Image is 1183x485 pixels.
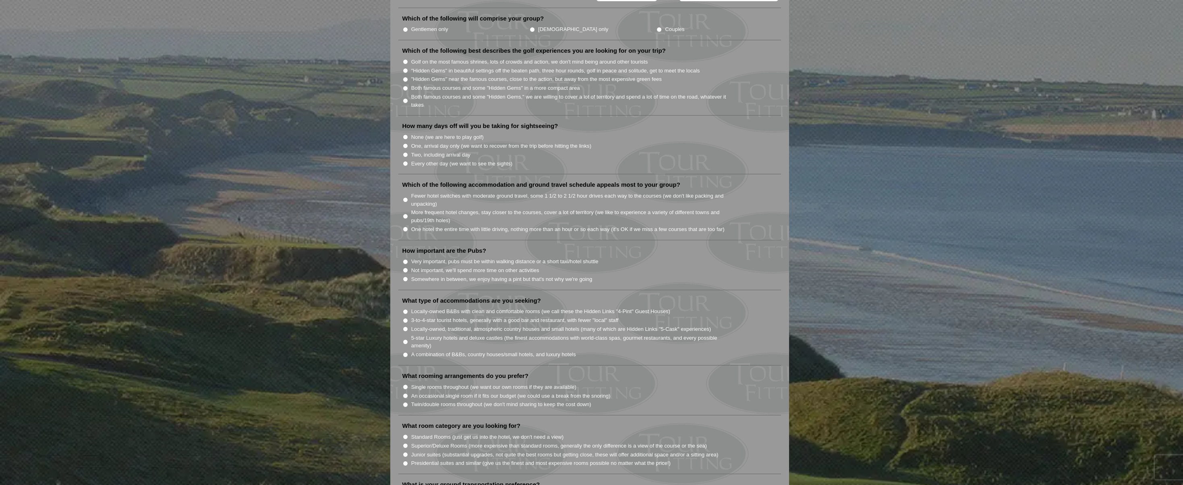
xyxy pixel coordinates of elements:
label: [DEMOGRAPHIC_DATA] only [538,25,608,33]
label: A combination of B&Bs, country houses/small hotels, and luxury hotels [411,351,576,359]
label: One, arrival day only (we want to recover from the trip before hitting the links) [411,142,591,150]
label: How important are the Pubs? [402,247,486,255]
label: Both famous courses and some "Hidden Gems" in a more compact area [411,84,580,92]
label: Locally-owned, traditional, atmospheric country houses and small hotels (many of which are Hidden... [411,325,711,333]
label: "Hidden Gems" near the famous courses, close to the action, but away from the most expensive gree... [411,75,662,83]
label: Gentlemen only [411,25,448,33]
label: 5-star Luxury hotels and deluxe castles (the finest accommodations with world-class spas, gourmet... [411,334,735,350]
label: 3-to-4-star tourist hotels, generally with a good bar and restaurant, with fewer "local" staff [411,316,619,324]
label: Fewer hotel switches with moderate ground travel, some 1 1/2 to 2 1/2 hour drives each way to the... [411,192,735,208]
label: How many days off will you be taking for sightseeing? [402,122,558,130]
label: Very important, pubs must be within walking distance or a short taxi/hotel shuttle [411,258,599,266]
label: Both famous courses and some "Hidden Gems," we are willing to cover a lot of territory and spend ... [411,93,735,109]
label: Standard Rooms (just get us into the hotel, we don't need a view) [411,433,564,441]
label: One hotel the entire time with little driving, nothing more than an hour or so each way (it’s OK ... [411,225,725,233]
label: Couples [665,25,684,33]
label: None (we are here to play golf) [411,133,484,141]
label: Golf on the most famous shrines, lots of crowds and action, we don't mind being around other tour... [411,58,648,66]
label: Superior/Deluxe Rooms (more expensive than standard rooms, generally the only difference is a vie... [411,442,707,450]
label: More frequent hotel changes, stay closer to the courses, cover a lot of territory (we like to exp... [411,208,735,224]
label: Two, including arrival day [411,151,470,159]
label: Twin/double rooms throughout (we don't mind sharing to keep the cost down) [411,400,591,409]
label: What rooming arrangements do you prefer? [402,372,528,380]
label: Presidential suites and similar (give us the finest and most expensive rooms possible no matter w... [411,459,671,467]
label: What type of accommodations are you seeking? [402,297,541,305]
label: Which of the following accommodation and ground travel schedule appeals most to your group? [402,181,680,189]
label: Single rooms throughout (we want our own rooms if they are available) [411,383,576,391]
label: Which of the following best describes the golf experiences you are looking for on your trip? [402,47,666,55]
label: Not important, we'll spend more time on other activities [411,266,539,274]
label: "Hidden Gems" in beautiful settings off the beaten path, three hour rounds, golf in peace and sol... [411,67,700,75]
label: An occasional single room if it fits our budget (we could use a break from the snoring) [411,392,611,400]
label: Every other day (we want to see the sights) [411,160,512,168]
label: Which of the following will comprise your group? [402,14,544,23]
label: Somewhere in between, we enjoy having a pint but that's not why we're going [411,275,593,283]
label: Locally-owned B&Bs with clean and comfortable rooms (we call these the Hidden Links "4-Pint" Gues... [411,308,670,316]
label: Junior suites (substantial upgrades, not quite the best rooms but getting close, these will offer... [411,451,719,459]
label: What room category are you looking for? [402,422,520,430]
